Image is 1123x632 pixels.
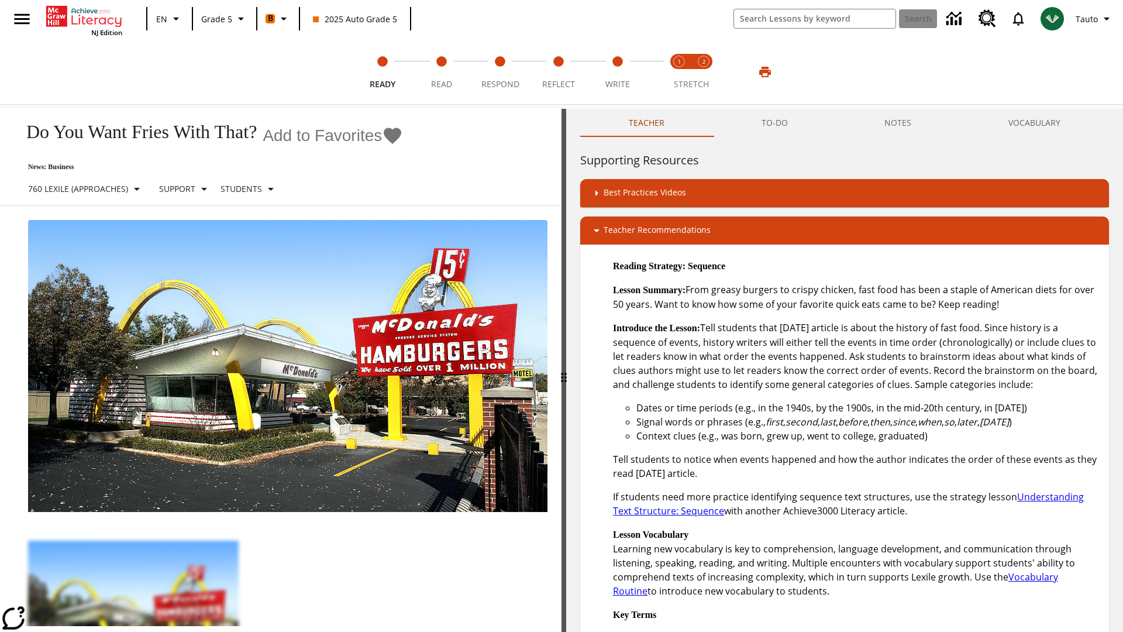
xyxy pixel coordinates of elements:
[1071,8,1118,29] button: Profile/Settings
[525,40,592,104] button: Reflect step 4 of 5
[263,126,382,145] span: Add to Favorites
[702,58,705,66] text: 2
[268,11,273,26] span: B
[613,321,1100,391] p: Tell students that [DATE] article is about the history of fast food. Since history is a sequence ...
[580,151,1109,170] h6: Supporting Resources
[980,415,1009,428] em: [DATE]
[91,28,122,37] span: NJ Edition
[613,323,700,333] strong: Introduce the Lesson:
[674,78,709,90] span: STRETCH
[431,78,452,90] span: Read
[820,415,836,428] em: last
[613,530,688,540] strong: Lesson Vocabulary
[1076,13,1098,25] span: Tauto
[713,109,836,137] button: TO-DO
[893,415,915,428] em: since
[28,220,547,513] img: One of the first McDonald's stores, with the iconic red sign and golden arches.
[688,261,725,271] strong: Sequence
[944,415,955,428] em: so
[678,58,681,66] text: 1
[154,178,216,200] button: Scaffolds, Support
[14,163,403,171] p: News: Business
[46,4,122,37] div: Home
[636,401,1100,415] li: Dates or time periods (e.g., in the 1940s, by the 1900s, in the mid-20th century, in [DATE])
[604,186,686,200] p: Best Practices Videos
[23,178,149,200] button: Select Lexile, 760 Lexile (Approaches)
[313,13,397,25] span: 2025 Auto Grade 5
[613,261,685,271] strong: Reading Strategy:
[156,13,167,25] span: EN
[466,40,534,104] button: Respond step 3 of 5
[734,9,895,28] input: search field
[960,109,1109,137] button: VOCABULARY
[561,109,566,632] div: Press Enter or Spacebar and then press right and left arrow keys to move the slider
[407,40,475,104] button: Read step 2 of 5
[159,183,195,195] p: Support
[836,109,960,137] button: NOTES
[1041,7,1064,30] img: avatar image
[613,490,1100,518] p: If students need more practice identifying sequence text structures, use the strategy lesson with...
[1034,4,1071,34] button: Select a new avatar
[613,285,685,295] strong: Lesson Summary:
[918,415,942,428] em: when
[687,40,721,104] button: Stretch Respond step 2 of 2
[542,78,575,90] span: Reflect
[201,13,232,25] span: Grade 5
[613,610,656,620] strong: Key Terms
[151,8,188,29] button: Language: EN, Select a language
[838,415,867,428] em: before
[766,415,783,428] em: first
[870,415,890,428] em: then
[662,40,696,104] button: Stretch Read step 1 of 2
[197,8,253,29] button: Grade: Grade 5, Select a grade
[216,178,283,200] button: Select Student
[370,78,395,90] span: Ready
[613,527,1100,598] p: Learning new vocabulary is key to comprehension, language development, and communication through ...
[584,40,652,104] button: Write step 5 of 5
[261,8,295,29] button: Boost Class color is orange. Change class color
[604,224,711,238] p: Teacher Recommendations
[580,109,713,137] button: Teacher
[636,415,1100,429] li: Signal words or phrases (e.g., , , , , , , , , , )
[613,452,1100,480] p: Tell students to notice when events happened and how the author indicates the order of these even...
[786,415,818,428] em: second
[221,183,262,195] p: Students
[14,121,257,143] h1: Do You Want Fries With That?
[580,179,1109,207] div: Best Practices Videos
[263,125,403,146] button: Add to Favorites - Do You Want Fries With That?
[28,183,128,195] p: 760 Lexile (Approaches)
[1003,4,1034,34] a: Notifications
[481,78,519,90] span: Respond
[972,3,1003,35] a: Resource Center, Will open in new tab
[613,283,1100,311] p: From greasy burgers to crispy chicken, fast food has been a staple of American diets for over 50 ...
[605,78,630,90] span: Write
[566,109,1123,632] div: activity
[746,61,784,83] button: Print
[349,40,416,104] button: Ready step 1 of 5
[636,429,1100,443] li: Context clues (e.g., was born, grew up, went to college, graduated)
[5,2,39,36] button: Open side menu
[580,109,1109,137] div: Instructional Panel Tabs
[939,3,972,35] a: Data Center
[580,217,1109,245] div: Teacher Recommendations
[957,415,977,428] em: later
